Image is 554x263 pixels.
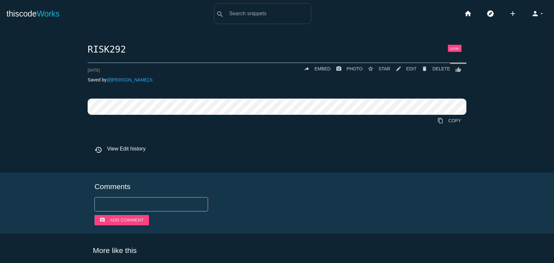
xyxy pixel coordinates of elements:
[531,3,539,24] i: person
[464,3,472,24] i: home
[432,66,450,71] span: DELETE
[347,66,363,71] span: PHOTO
[6,3,60,24] a: thiscodeWorks
[94,183,460,191] h5: Comments
[539,3,544,24] i: arrow_drop_down
[88,68,100,73] span: [DATE]
[94,215,149,225] button: commentAdd comment
[390,63,417,75] a: mode_editEDIT
[83,246,471,255] h5: More like this
[88,45,466,55] h1: RISK292
[437,115,443,126] i: content_copy
[368,63,374,75] i: star_border
[314,66,331,71] span: EMBED
[336,63,342,75] i: photo_camera
[88,77,466,82] p: Saved by
[422,63,427,75] i: delete
[486,3,494,24] i: explore
[216,4,224,25] i: search
[100,215,105,225] i: comment
[304,63,310,75] i: reply
[416,63,450,75] a: Delete Post
[37,9,59,18] span: Works
[432,115,466,126] a: Copy to Clipboard
[378,66,390,71] span: STAR
[299,63,331,75] a: replyEMBED
[226,7,311,20] input: Search snippets
[363,63,390,75] button: star_borderSTAR
[406,66,417,71] span: EDIT
[214,4,226,24] button: search
[106,77,152,82] a: @[PERSON_NAME].b
[331,63,363,75] a: photo_cameraPHOTO
[94,146,102,154] i: history
[94,146,466,152] h6: View Edit history
[396,63,401,75] i: mode_edit
[509,3,517,24] i: add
